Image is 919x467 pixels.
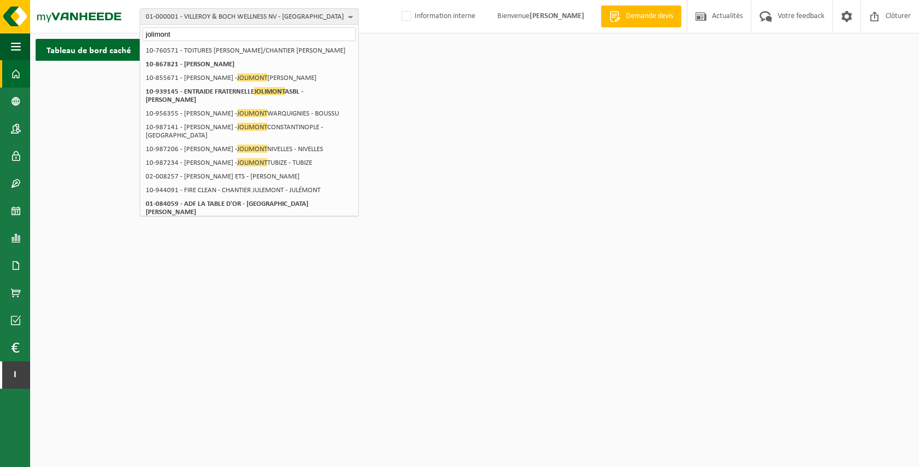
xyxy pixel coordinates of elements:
span: Demande devis [623,11,676,22]
span: JOLIMONT [237,145,267,153]
li: 02-008257 - [PERSON_NAME] ETS - [PERSON_NAME] [142,170,356,183]
input: Chercher des succursales liées [142,27,356,41]
li: 10-956355 - [PERSON_NAME] - WARQUIGNIES - BOUSSU [142,107,356,120]
label: Information interne [399,8,475,25]
span: JOLIMONT [237,158,267,166]
span: JOLIMONT [237,73,267,82]
strong: 10-867821 - [PERSON_NAME] [146,61,234,68]
strong: [PERSON_NAME] [530,12,584,20]
li: 10-987141 - [PERSON_NAME] - CONSTANTINOPLE - [GEOGRAPHIC_DATA] [142,120,356,142]
li: 10-987206 - [PERSON_NAME] - NIVELLES - NIVELLES [142,142,356,156]
strong: 01-084059 - ADF LA TABLE D'OR - [GEOGRAPHIC_DATA][PERSON_NAME] [146,200,308,216]
span: JOLIMONT [237,109,267,117]
span: I [11,361,19,389]
span: 01-000001 - VILLEROY & BOCH WELLNESS NV - [GEOGRAPHIC_DATA] [146,9,344,25]
a: Demande devis [601,5,681,27]
li: 10-760571 - TOITURES [PERSON_NAME]/CHANTIER [PERSON_NAME] [142,44,356,57]
li: 10-944091 - FIRE CLEAN - CHANTIER JULEMONT - JULÉMONT [142,183,356,197]
button: 01-000001 - VILLEROY & BOCH WELLNESS NV - [GEOGRAPHIC_DATA] [140,8,359,25]
span: JOLIMONT [237,123,267,131]
span: JOLIMONT [254,87,285,95]
li: 10-987234 - [PERSON_NAME] - TUBIZE - TUBIZE [142,156,356,170]
li: 10-855671 - [PERSON_NAME] - [PERSON_NAME] [142,71,356,85]
h2: Tableau de bord caché [36,39,142,60]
